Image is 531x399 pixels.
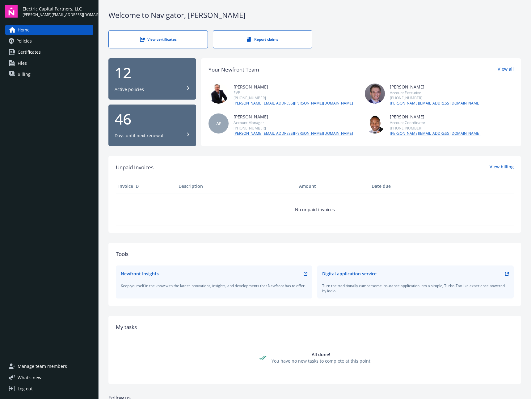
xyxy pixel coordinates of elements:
[390,101,480,106] a: [PERSON_NAME][EMAIL_ADDRESS][DOMAIN_NAME]
[116,163,154,171] span: Unpaid Invoices
[108,10,521,20] div: Welcome to Navigator , [PERSON_NAME]
[209,66,259,74] div: Your Newfront Team
[116,250,514,258] div: Tools
[216,120,221,127] span: AF
[115,86,144,93] div: Active policies
[390,131,480,136] a: [PERSON_NAME][EMAIL_ADDRESS][DOMAIN_NAME]
[5,69,93,79] a: Billing
[272,351,370,358] div: All done!
[390,113,480,120] div: [PERSON_NAME]
[369,179,429,194] th: Date due
[116,323,514,331] div: My tasks
[5,58,93,68] a: Files
[5,361,93,371] a: Manage team members
[234,90,353,95] div: EVP
[390,125,480,131] div: [PHONE_NUMBER]
[272,358,370,364] div: You have no new tasks to complete at this point
[390,90,480,95] div: Account Executive
[498,66,514,74] a: View all
[18,25,30,35] span: Home
[5,47,93,57] a: Certificates
[5,25,93,35] a: Home
[297,179,369,194] th: Amount
[108,30,208,48] a: View certificates
[365,84,385,104] img: photo
[121,270,159,277] div: Newfront Insights
[23,6,93,12] span: Electric Capital Partners, LLC
[5,36,93,46] a: Policies
[234,84,353,90] div: [PERSON_NAME]
[213,30,312,48] a: Report claims
[23,12,93,18] span: [PERSON_NAME][EMAIL_ADDRESS][DOMAIN_NAME]
[16,36,32,46] span: Policies
[115,112,190,126] div: 46
[5,5,18,18] img: navigator-logo.svg
[121,283,307,288] div: Keep yourself in the know with the latest innovations, insights, and developments that Newfront h...
[121,37,195,42] div: View certificates
[225,37,300,42] div: Report claims
[108,58,196,100] button: 12Active policies
[116,179,176,194] th: Invoice ID
[322,270,377,277] div: Digital application service
[234,95,353,101] div: [PHONE_NUMBER]
[108,105,196,146] button: 46Days until next renewal
[234,101,353,106] a: [PERSON_NAME][EMAIL_ADDRESS][PERSON_NAME][DOMAIN_NAME]
[234,125,353,131] div: [PHONE_NUMBER]
[18,47,41,57] span: Certificates
[18,374,41,381] span: What ' s new
[365,113,385,134] img: photo
[115,133,163,139] div: Days until next renewal
[18,69,31,79] span: Billing
[116,194,514,225] td: No unpaid invoices
[23,5,93,18] button: Electric Capital Partners, LLC[PERSON_NAME][EMAIL_ADDRESS][DOMAIN_NAME]
[115,65,190,80] div: 12
[234,131,353,136] a: [PERSON_NAME][EMAIL_ADDRESS][PERSON_NAME][DOMAIN_NAME]
[390,95,480,101] div: [PHONE_NUMBER]
[18,361,67,371] span: Manage team members
[18,58,27,68] span: Files
[322,283,509,294] div: Turn the traditionally cumbersome insurance application into a simple, Turbo-Tax like experience ...
[390,120,480,125] div: Account Coordinator
[490,163,514,171] a: View billing
[234,113,353,120] div: [PERSON_NAME]
[209,84,229,104] img: photo
[18,384,33,394] div: Log out
[234,120,353,125] div: Account Manager
[5,374,51,381] button: What's new
[390,84,480,90] div: [PERSON_NAME]
[176,179,297,194] th: Description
